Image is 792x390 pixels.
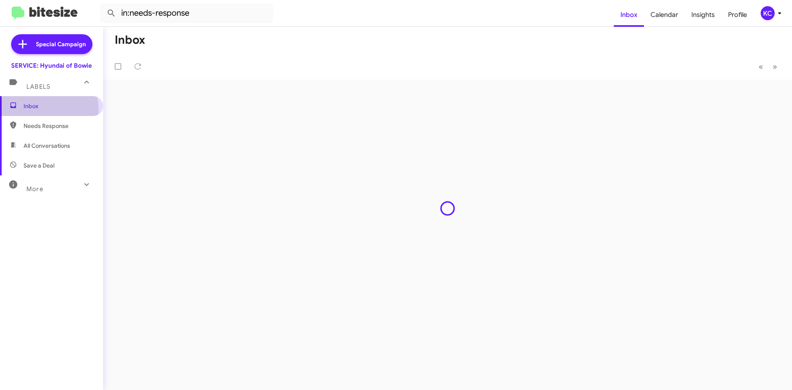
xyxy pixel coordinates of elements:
nav: Page navigation example [754,58,782,75]
button: Next [768,58,782,75]
a: Inbox [614,3,644,27]
span: Inbox [24,102,94,110]
a: Special Campaign [11,34,92,54]
button: Previous [754,58,768,75]
span: » [773,61,777,72]
a: Calendar [644,3,685,27]
button: KC [754,6,783,20]
span: More [26,185,43,193]
span: Needs Response [24,122,94,130]
span: All Conversations [24,142,70,150]
span: Labels [26,83,50,90]
span: Special Campaign [36,40,86,48]
input: Search [100,3,273,23]
a: Profile [721,3,754,27]
h1: Inbox [115,33,145,47]
span: « [759,61,763,72]
a: Insights [685,3,721,27]
div: SERVICE: Hyundai of Bowie [11,61,92,70]
div: KC [761,6,775,20]
span: Save a Deal [24,161,54,170]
